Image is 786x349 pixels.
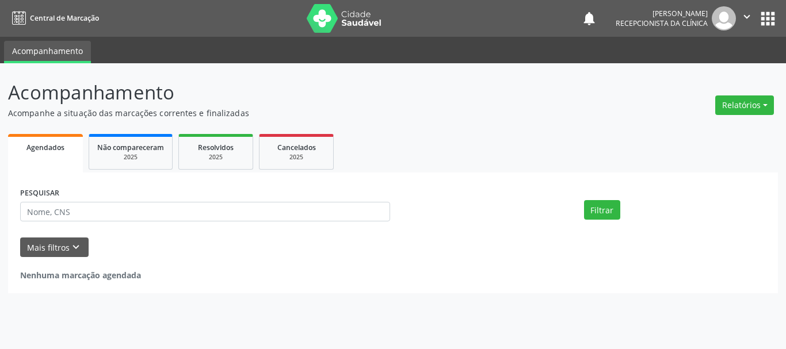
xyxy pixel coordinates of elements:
span: Cancelados [277,143,316,152]
div: 2025 [97,153,164,162]
i:  [741,10,753,23]
div: 2025 [187,153,245,162]
i: keyboard_arrow_down [70,241,82,254]
button: apps [758,9,778,29]
p: Acompanhamento [8,78,547,107]
button: notifications [581,10,597,26]
button: Mais filtroskeyboard_arrow_down [20,237,89,258]
strong: Nenhuma marcação agendada [20,270,141,281]
button:  [736,6,758,30]
input: Nome, CNS [20,202,390,221]
p: Acompanhe a situação das marcações correntes e finalizadas [8,107,547,119]
div: [PERSON_NAME] [616,9,708,18]
span: Central de Marcação [30,13,99,23]
span: Agendados [26,143,64,152]
div: 2025 [268,153,325,162]
a: Acompanhamento [4,41,91,63]
span: Recepcionista da clínica [616,18,708,28]
img: img [712,6,736,30]
label: PESQUISAR [20,185,59,202]
span: Não compareceram [97,143,164,152]
button: Relatórios [715,95,774,115]
a: Central de Marcação [8,9,99,28]
span: Resolvidos [198,143,234,152]
button: Filtrar [584,200,620,220]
